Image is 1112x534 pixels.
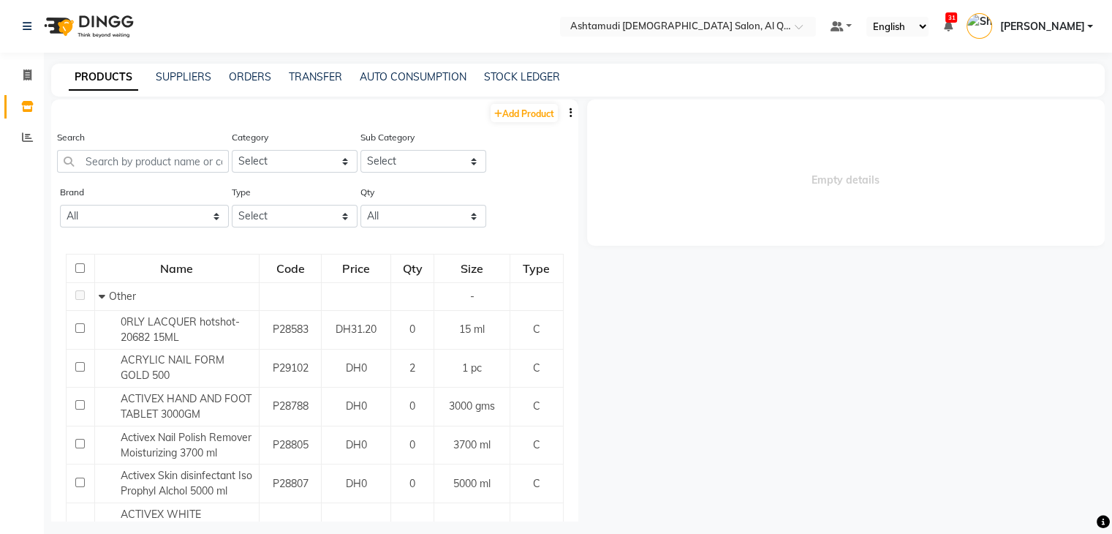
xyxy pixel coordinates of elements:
a: AUTO CONSUMPTION [360,70,466,83]
span: 2 [409,361,415,375]
span: 0 [409,477,415,490]
label: Search [57,131,85,144]
span: DH0 [346,399,367,413]
span: ACRYLIC NAIL FORM GOLD 500 [121,353,224,382]
a: ORDERS [229,70,271,83]
span: 3700 ml [453,438,491,451]
div: Price [322,255,390,282]
span: - [470,290,474,303]
label: Type [232,186,251,199]
span: 31 [945,12,957,23]
span: P28807 [273,477,309,490]
div: Code [260,255,320,282]
span: C [533,361,540,375]
img: logo [37,6,137,47]
span: DH0 [346,361,367,375]
span: 0RLY LACQUER hotshot- 20682 15ML [121,315,240,344]
span: 0 [409,438,415,451]
a: Add Product [491,104,558,122]
label: Category [232,131,268,144]
span: P28583 [273,323,309,336]
span: DH31.20 [336,323,377,336]
a: STOCK LEDGER [484,70,560,83]
div: Qty [392,255,434,282]
div: Name [96,255,258,282]
span: DH0 [346,438,367,451]
span: 0 [409,399,415,413]
img: Shilpa Anil [967,13,992,39]
a: 31 [943,20,952,33]
label: Qty [360,186,374,199]
label: Brand [60,186,84,199]
span: C [533,323,540,336]
span: C [533,399,540,413]
span: P28788 [273,399,309,413]
input: Search by product name or code [57,150,229,173]
span: P28805 [273,438,309,451]
span: Activex Nail Polish Remover Moisturizing 3700 ml [121,431,251,459]
span: Activex Skin disinfectant Iso Prophyl Alchol 5000 ml [121,469,252,497]
span: P29102 [273,361,309,375]
span: 0 [409,323,415,336]
span: C [533,438,540,451]
span: 5000 ml [453,477,491,490]
div: Size [435,255,509,282]
a: TRANSFER [289,70,342,83]
div: Type [511,255,562,282]
span: [PERSON_NAME] [999,19,1084,34]
a: PRODUCTS [69,64,138,91]
label: Sub Category [360,131,415,144]
span: DH0 [346,477,367,490]
span: ACTIVEX HAND AND FOOT TABLET 3000GM [121,392,251,421]
a: SUPPLIERS [156,70,211,83]
span: Collapse Row [99,290,109,303]
span: C [533,477,540,490]
span: Empty details [587,99,1105,246]
span: 1 pc [462,361,482,375]
span: Other [109,290,136,303]
span: 3000 gms [449,399,495,413]
span: 15 ml [459,323,485,336]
